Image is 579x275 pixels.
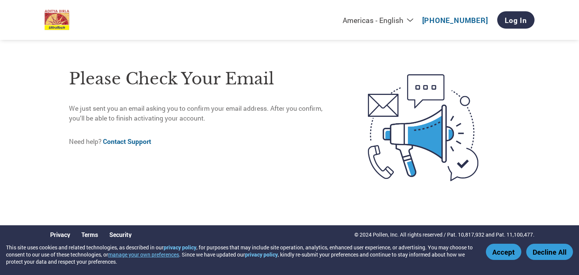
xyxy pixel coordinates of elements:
a: Terms [81,231,98,238]
p: Need help? [69,137,336,147]
button: manage your own preferences [108,251,179,258]
a: privacy policy [164,244,196,251]
a: [PHONE_NUMBER] [422,15,488,25]
img: UltraTech [44,10,69,31]
div: This site uses cookies and related technologies, as described in our , for purposes that may incl... [6,244,475,265]
a: Security [109,231,132,238]
img: open-email [336,61,510,195]
a: Log In [497,11,535,29]
h1: Please check your email [69,67,336,91]
button: Decline All [526,244,573,260]
a: privacy policy [245,251,278,258]
p: © 2024 Pollen, Inc. All rights reserved / Pat. 10,817,932 and Pat. 11,100,477. [354,231,535,238]
button: Accept [486,244,521,260]
a: Contact Support [103,137,151,146]
a: Privacy [50,231,70,238]
p: We just sent you an email asking you to confirm your email address. After you confirm, you’ll be ... [69,104,336,124]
